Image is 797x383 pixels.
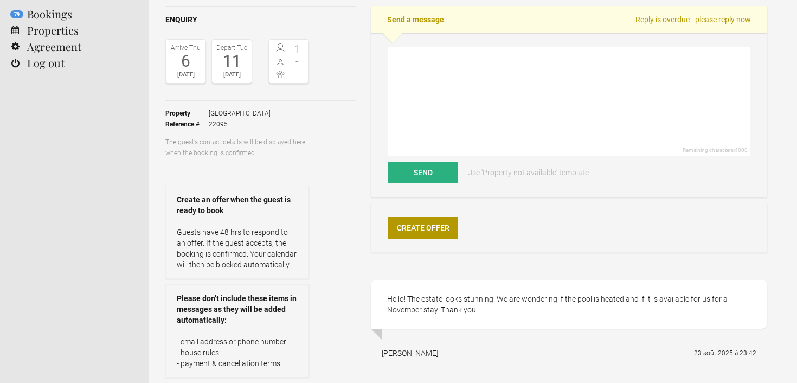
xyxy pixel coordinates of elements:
strong: Please don’t include these items in messages as they will be added automatically: [177,293,298,325]
strong: Property [165,108,209,119]
div: [DATE] [169,69,203,80]
span: [GEOGRAPHIC_DATA] [209,108,271,119]
button: Send [388,162,458,183]
strong: Create an offer when the guest is ready to book [177,194,298,216]
p: Guests have 48 hrs to respond to an offer. If the guest accepts, the booking is confirmed. Your c... [177,227,298,270]
div: Hello! The estate looks stunning! We are wondering if the pool is heated and if it is available f... [371,280,767,329]
flynt-notification-badge: 79 [10,10,23,18]
span: Reply is overdue - please reply now [635,14,751,25]
div: Depart Tue [215,42,249,53]
h2: Enquiry [165,14,356,25]
div: [DATE] [215,69,249,80]
span: 22095 [209,119,271,130]
a: Create Offer [388,217,458,239]
span: - [289,68,306,79]
span: 1 [289,43,306,54]
span: - [289,56,306,67]
p: - email address or phone number - house rules - payment & cancellation terms [177,336,298,369]
h2: Send a message [371,6,767,33]
div: [PERSON_NAME] [382,348,438,359]
flynt-date-display: 23 août 2025 à 23:42 [694,349,756,357]
div: Arrive Thu [169,42,203,53]
div: 6 [169,53,203,69]
div: 11 [215,53,249,69]
a: Use 'Property not available' template [460,162,596,183]
p: The guest’s contact details will be displayed here when the booking is confirmed. [165,137,309,158]
strong: Reference # [165,119,209,130]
